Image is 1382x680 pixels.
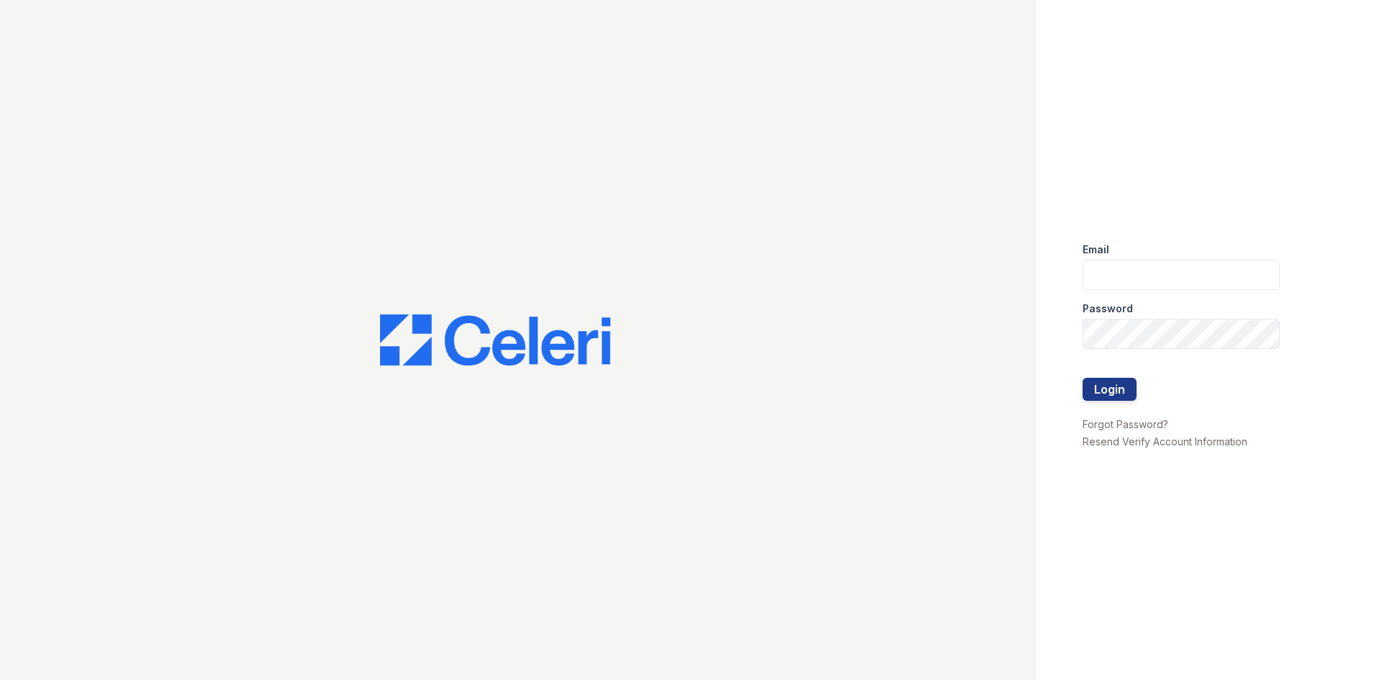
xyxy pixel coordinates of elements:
[1083,242,1109,257] label: Email
[1083,418,1168,430] a: Forgot Password?
[380,314,610,366] img: CE_Logo_Blue-a8612792a0a2168367f1c8372b55b34899dd931a85d93a1a3d3e32e68fde9ad4.png
[1083,302,1133,316] label: Password
[1083,435,1247,448] a: Resend Verify Account Information
[1083,378,1137,401] button: Login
